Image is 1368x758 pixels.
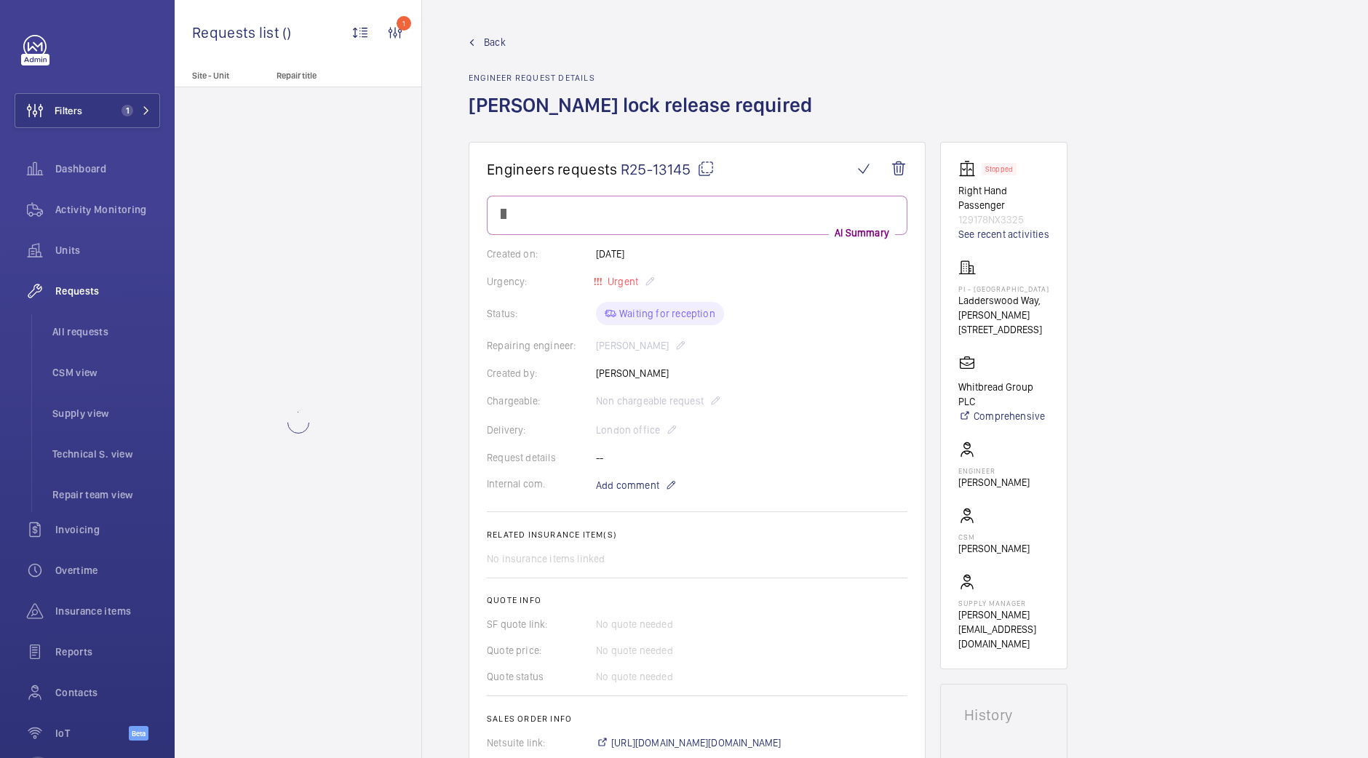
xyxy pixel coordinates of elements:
p: Repair title [277,71,373,81]
a: Comprehensive [958,409,1049,423]
p: 129178NX3325 [958,212,1049,227]
span: Overtime [55,563,160,578]
span: Filters [55,103,82,118]
p: Supply manager [958,599,1049,607]
span: Contacts [55,685,160,700]
p: Site - Unit [175,71,271,81]
span: Insurance items [55,604,160,618]
p: Stopped [985,167,1013,172]
span: Add comment [596,478,659,492]
p: [PERSON_NAME] [958,541,1030,556]
span: Dashboard [55,161,160,176]
p: Right Hand Passenger [958,183,1049,212]
button: Filters1 [15,93,160,128]
span: Invoicing [55,522,160,537]
p: Whitbread Group PLC [958,380,1049,409]
p: [STREET_ADDRESS] [958,322,1049,337]
a: [URL][DOMAIN_NAME][DOMAIN_NAME] [596,735,782,750]
span: Units [55,243,160,258]
h1: History [964,708,1043,722]
span: Activity Monitoring [55,202,160,217]
span: Supply view [52,406,160,420]
p: [PERSON_NAME] [958,475,1030,490]
p: Ladderswood Way, [PERSON_NAME] [958,293,1049,322]
span: Back [484,35,506,49]
span: Repair team view [52,487,160,502]
h2: Sales order info [487,714,907,724]
h2: Engineer request details [469,73,821,83]
span: Requests [55,284,160,298]
p: CSM [958,532,1030,541]
span: Reports [55,645,160,659]
p: PI - [GEOGRAPHIC_DATA] [958,284,1049,293]
h2: Related insurance item(s) [487,530,907,540]
span: IoT [55,726,129,741]
span: Beta [129,726,148,741]
span: Requests list [192,23,282,41]
span: Technical S. view [52,447,160,461]
h2: Quote info [487,595,907,605]
h1: [PERSON_NAME] lock release required [469,92,821,142]
a: See recent activities [958,227,1049,242]
span: All requests [52,324,160,339]
span: 1 [122,105,133,116]
span: Engineers requests [487,160,618,178]
span: R25-13145 [621,160,715,178]
span: [URL][DOMAIN_NAME][DOMAIN_NAME] [611,735,782,750]
p: [PERSON_NAME][EMAIL_ADDRESS][DOMAIN_NAME] [958,607,1049,651]
p: AI Summary [829,226,895,240]
span: CSM view [52,365,160,380]
p: Engineer [958,466,1030,475]
img: elevator.svg [958,160,982,177]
